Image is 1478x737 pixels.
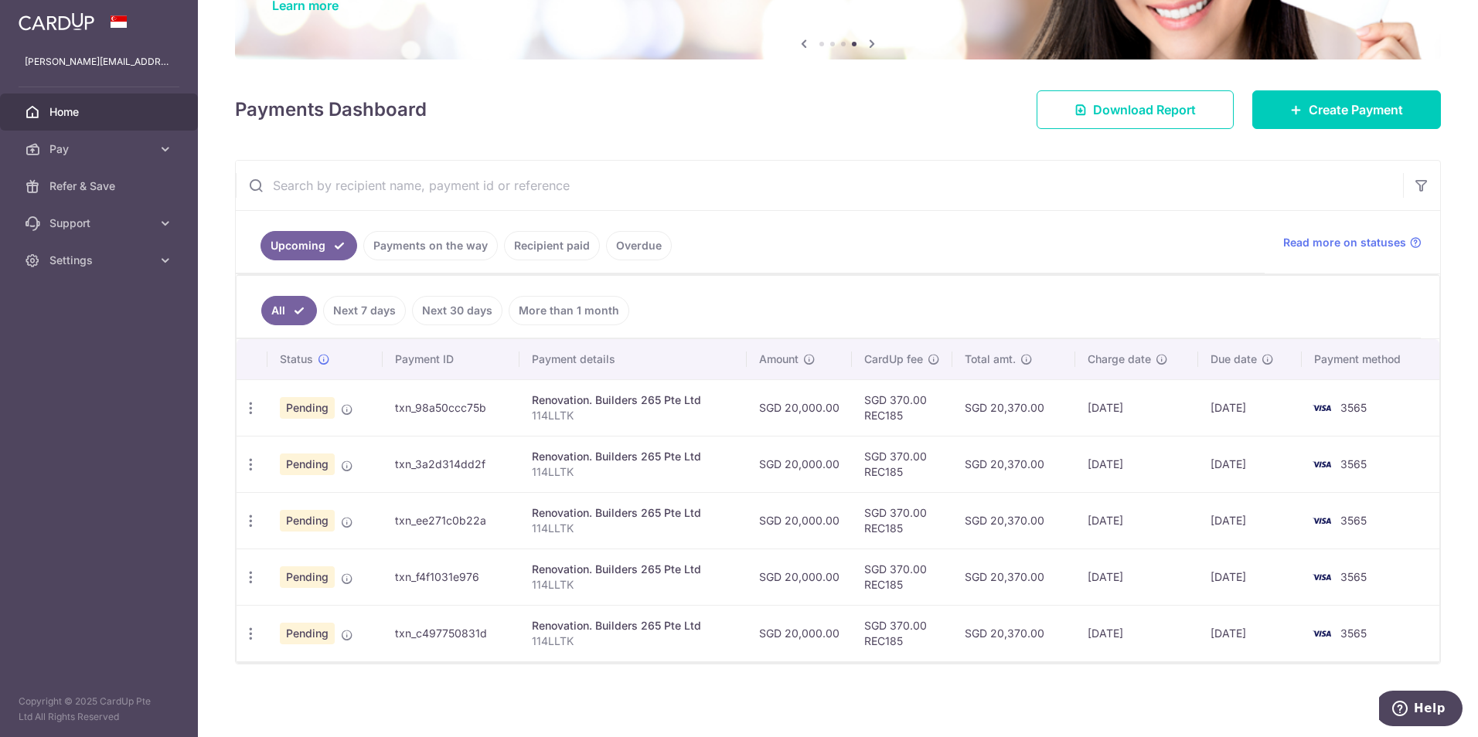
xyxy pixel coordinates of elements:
span: 3565 [1340,514,1367,527]
td: SGD 370.00 REC185 [852,379,952,436]
span: Pending [280,623,335,644]
span: Settings [49,253,152,268]
span: Read more on statuses [1283,235,1406,250]
span: 3565 [1340,457,1367,470]
span: Due date [1211,352,1257,367]
th: Payment details [519,339,747,379]
img: Bank Card [1306,455,1337,474]
span: Amount [759,352,799,367]
td: SGD 20,370.00 [952,379,1074,436]
span: Pending [280,397,335,419]
a: Next 30 days [412,296,502,325]
td: txn_3a2d314dd2f [383,436,519,492]
img: Bank Card [1306,399,1337,417]
td: [DATE] [1198,549,1302,605]
td: txn_c497750831d [383,605,519,661]
span: Status [280,352,313,367]
a: Read more on statuses [1283,235,1422,250]
p: 114LLTK [532,408,734,423]
a: Create Payment [1252,90,1441,129]
th: Payment method [1302,339,1439,379]
a: Overdue [606,231,672,260]
td: SGD 370.00 REC185 [852,436,952,492]
span: Support [49,216,152,231]
span: CardUp fee [864,352,923,367]
a: Upcoming [261,231,357,260]
td: [DATE] [1198,492,1302,549]
td: SGD 20,370.00 [952,605,1074,661]
div: Renovation. Builders 265 Pte Ltd [532,392,734,408]
span: Pay [49,141,152,157]
span: 3565 [1340,570,1367,583]
td: SGD 20,000.00 [747,605,852,661]
iframe: Opens a widget where you can find more information [1379,691,1463,729]
p: 114LLTK [532,577,734,593]
td: SGD 370.00 REC185 [852,549,952,605]
a: Download Report [1037,90,1234,129]
a: Next 7 days [323,296,406,325]
td: [DATE] [1075,605,1198,661]
span: Total amt. [965,352,1016,367]
div: Renovation. Builders 265 Pte Ltd [532,618,734,633]
p: 114LLTK [532,633,734,649]
td: [DATE] [1075,492,1198,549]
td: SGD 20,000.00 [747,549,852,605]
td: txn_ee271c0b22a [383,492,519,549]
input: Search by recipient name, payment id or reference [236,161,1403,210]
td: [DATE] [1198,379,1302,436]
td: SGD 20,000.00 [747,379,852,436]
td: [DATE] [1075,436,1198,492]
span: 3565 [1340,627,1367,640]
span: Pending [280,453,335,475]
span: Pending [280,566,335,588]
p: [PERSON_NAME][EMAIL_ADDRESS][DOMAIN_NAME] [25,54,173,70]
h4: Payments Dashboard [235,96,427,124]
td: SGD 370.00 REC185 [852,492,952,549]
img: Bank Card [1306,568,1337,586]
a: All [261,296,317,325]
a: Payments on the way [363,231,498,260]
img: Bank Card [1306,624,1337,643]
p: 114LLTK [532,464,734,480]
div: Renovation. Builders 265 Pte Ltd [532,449,734,464]
td: SGD 20,000.00 [747,436,852,492]
div: Renovation. Builders 265 Pte Ltd [532,505,734,521]
td: SGD 20,370.00 [952,492,1074,549]
span: Create Payment [1309,100,1403,119]
div: Renovation. Builders 265 Pte Ltd [532,562,734,577]
td: [DATE] [1198,436,1302,492]
td: txn_f4f1031e976 [383,549,519,605]
span: Refer & Save [49,178,152,194]
span: 3565 [1340,401,1367,414]
span: Pending [280,510,335,532]
td: [DATE] [1075,379,1198,436]
a: More than 1 month [509,296,629,325]
span: Home [49,104,152,120]
th: Payment ID [383,339,519,379]
td: [DATE] [1075,549,1198,605]
td: SGD 20,000.00 [747,492,852,549]
p: 114LLTK [532,521,734,536]
td: SGD 20,370.00 [952,549,1074,605]
span: Download Report [1093,100,1196,119]
img: Bank Card [1306,511,1337,530]
a: Recipient paid [504,231,600,260]
span: Charge date [1088,352,1151,367]
img: CardUp [19,12,94,31]
td: [DATE] [1198,605,1302,661]
td: txn_98a50ccc75b [383,379,519,436]
td: SGD 370.00 REC185 [852,605,952,661]
td: SGD 20,370.00 [952,436,1074,492]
